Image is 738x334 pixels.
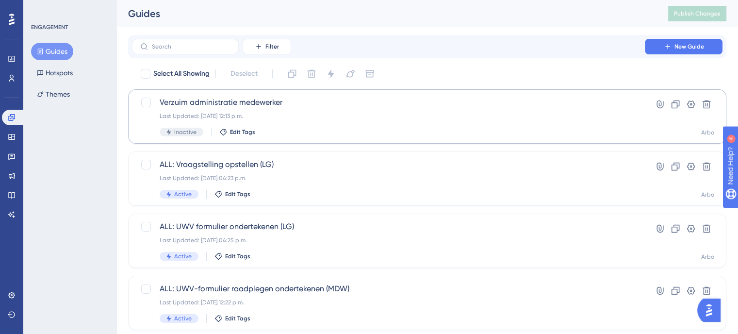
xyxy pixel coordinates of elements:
[668,6,726,21] button: Publish Changes
[674,43,704,50] span: New Guide
[31,23,68,31] div: ENGAGEMENT
[225,252,250,260] span: Edit Tags
[160,159,617,170] span: ALL: Vraagstelling opstellen (LG)
[31,64,79,82] button: Hotspots
[701,129,714,136] div: Arbo
[214,190,250,198] button: Edit Tags
[160,236,617,244] div: Last Updated: [DATE] 04:25 p.m.
[160,283,617,295] span: ALL: UWV-formulier raadplegen ondertekenen (MDW)
[214,315,250,322] button: Edit Tags
[160,174,617,182] div: Last Updated: [DATE] 04:23 p.m.
[225,315,250,322] span: Edit Tags
[230,68,258,80] span: Deselect
[31,85,76,103] button: Themes
[701,253,714,261] div: Arbo
[697,296,726,325] iframe: UserGuiding AI Assistant Launcher
[222,65,266,83] button: Deselect
[214,252,250,260] button: Edit Tags
[128,7,644,20] div: Guides
[153,68,210,80] span: Select All Showing
[645,39,722,54] button: New Guide
[701,191,714,199] div: Arbo
[225,190,250,198] span: Edit Tags
[674,10,721,17] span: Publish Changes
[160,221,617,233] span: ALL: UWV formulier ondertekenen (LG)
[67,5,70,13] div: 4
[265,43,279,50] span: Filter
[152,43,230,50] input: Search
[160,299,617,306] div: Last Updated: [DATE] 12:22 p.m.
[219,128,255,136] button: Edit Tags
[160,97,617,108] span: Verzuim administratie medewerker
[23,2,61,14] span: Need Help?
[243,39,291,54] button: Filter
[174,128,197,136] span: Inactive
[174,315,192,322] span: Active
[160,112,617,120] div: Last Updated: [DATE] 12:13 p.m.
[174,252,192,260] span: Active
[174,190,192,198] span: Active
[230,128,255,136] span: Edit Tags
[31,43,73,60] button: Guides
